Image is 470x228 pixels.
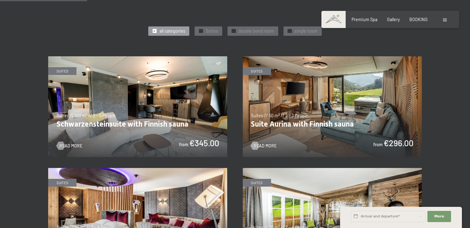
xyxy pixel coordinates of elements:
[352,17,377,22] a: Premium Spa
[409,17,428,22] a: BOOKING
[288,29,291,33] span: ✓
[243,168,422,171] a: Chaletsuite with bio sauna
[48,168,227,171] a: Romantic Suite with bio sauna
[254,143,277,149] span: Read more
[427,211,451,222] button: More
[48,56,227,60] a: Schwarzensteinsuite with Finnish sauna
[434,214,444,219] span: More
[238,28,274,34] span: double beed room
[153,29,156,33] span: ✓
[159,28,185,34] span: all categories
[48,56,227,157] img: Schwarzensteinsuite with Finnish sauna
[206,28,218,34] span: Suites
[243,56,422,60] a: Suite Aurina with Finnish sauna
[340,201,365,205] span: Express request
[233,29,235,33] span: ✓
[387,17,400,22] a: Gallery
[59,143,82,149] span: Read more
[294,28,317,34] span: single room
[57,143,82,149] a: Read more
[243,56,422,157] img: Suite Aurina with Finnish sauna
[251,143,277,149] a: Read more
[200,29,202,33] span: ✓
